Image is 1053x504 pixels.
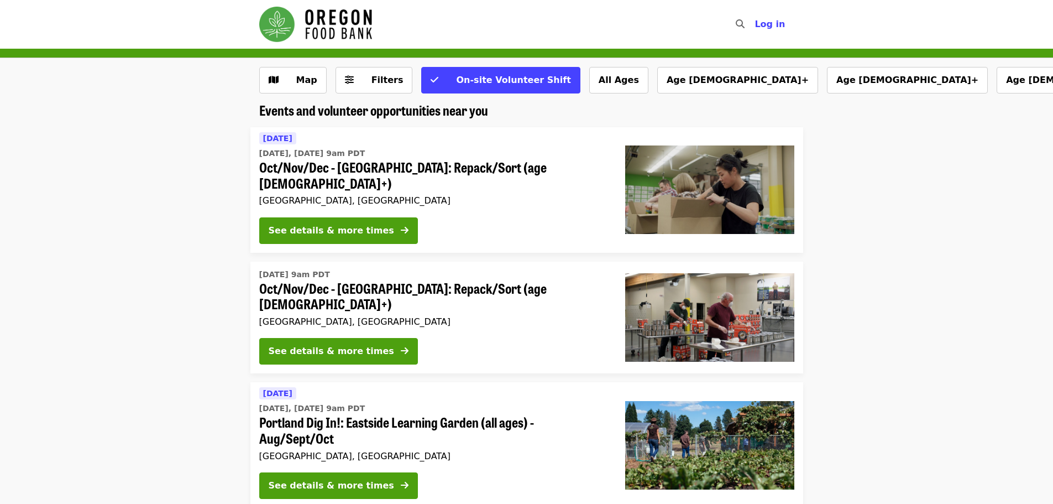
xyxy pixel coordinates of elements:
[259,472,418,499] button: See details & more times
[736,19,745,29] i: search icon
[625,273,794,362] img: Oct/Nov/Dec - Portland: Repack/Sort (age 16+) organized by Oregon Food Bank
[250,127,803,253] a: See details for "Oct/Nov/Dec - Portland: Repack/Sort (age 8+)"
[259,338,418,365] button: See details & more times
[259,414,607,446] span: Portland Dig In!: Eastside Learning Garden (all ages) - Aug/Sept/Oct
[250,262,803,374] a: See details for "Oct/Nov/Dec - Portland: Repack/Sort (age 16+)"
[259,280,607,313] span: Oct/Nov/Dec - [GEOGRAPHIC_DATA]: Repack/Sort (age [DEMOGRAPHIC_DATA]+)
[589,67,648,93] button: All Ages
[269,75,279,85] i: map icon
[296,75,317,85] span: Map
[259,100,488,119] span: Events and volunteer opportunities near you
[657,67,818,93] button: Age [DEMOGRAPHIC_DATA]+
[269,345,394,358] div: See details & more times
[456,75,570,85] span: On-site Volunteer Shift
[755,19,785,29] span: Log in
[259,316,607,327] div: [GEOGRAPHIC_DATA], [GEOGRAPHIC_DATA]
[259,148,365,159] time: [DATE], [DATE] 9am PDT
[259,217,418,244] button: See details & more times
[625,401,794,490] img: Portland Dig In!: Eastside Learning Garden (all ages) - Aug/Sept/Oct organized by Oregon Food Bank
[259,159,607,191] span: Oct/Nov/Dec - [GEOGRAPHIC_DATA]: Repack/Sort (age [DEMOGRAPHIC_DATA]+)
[269,479,394,492] div: See details & more times
[263,134,292,143] span: [DATE]
[401,225,408,236] i: arrow-right icon
[259,269,330,280] time: [DATE] 9am PDT
[259,67,327,93] button: Show map view
[431,75,438,85] i: check icon
[751,11,760,38] input: Search
[371,75,404,85] span: Filters
[345,75,354,85] i: sliders-h icon
[827,67,988,93] button: Age [DEMOGRAPHIC_DATA]+
[269,224,394,237] div: See details & more times
[625,146,794,234] img: Oct/Nov/Dec - Portland: Repack/Sort (age 8+) organized by Oregon Food Bank
[259,195,607,206] div: [GEOGRAPHIC_DATA], [GEOGRAPHIC_DATA]
[336,67,413,93] button: Filters (0 selected)
[259,7,372,42] img: Oregon Food Bank - Home
[263,389,292,398] span: [DATE]
[746,13,794,35] button: Log in
[421,67,580,93] button: On-site Volunteer Shift
[401,480,408,491] i: arrow-right icon
[401,346,408,356] i: arrow-right icon
[259,451,607,461] div: [GEOGRAPHIC_DATA], [GEOGRAPHIC_DATA]
[259,403,365,414] time: [DATE], [DATE] 9am PDT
